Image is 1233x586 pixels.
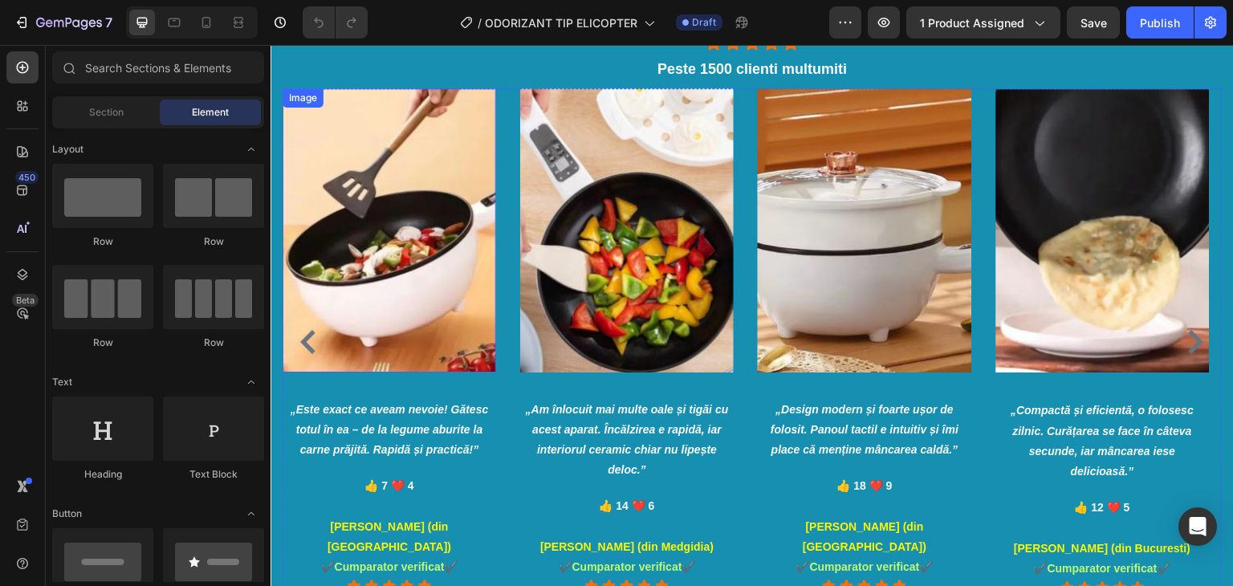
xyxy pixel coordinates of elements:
[52,336,153,350] div: Row
[12,294,39,307] div: Beta
[163,467,264,482] div: Text Block
[1140,14,1180,31] div: Publish
[487,43,701,327] img: Alt Image
[105,13,112,32] p: 7
[692,15,716,30] span: Draft
[52,142,83,157] span: Layout
[52,234,153,249] div: Row
[271,45,1233,586] iframe: Design area
[303,6,368,39] div: Undo/Redo
[52,507,82,521] span: Button
[526,515,663,528] strong: ✔️Cumparator verificat✔️
[744,497,921,510] strong: [PERSON_NAME] (din Bucuresti)
[238,369,264,395] span: Toggle open
[726,43,939,328] img: Alt Image
[906,6,1060,39] button: 1 product assigned
[1178,507,1217,546] div: Open Intercom Messenger
[920,14,1024,31] span: 1 product assigned
[1067,6,1120,39] button: Save
[913,284,938,310] button: Carousel Next Arrow
[500,358,688,411] i: „Design modern și foarte ușor de folosit. Panoul tactil e intuitiv și îmi place că menține mâncar...
[192,105,229,120] span: Element
[1126,6,1194,39] button: Publish
[6,6,120,39] button: 7
[52,375,72,389] span: Text
[163,336,264,350] div: Row
[52,51,264,83] input: Search Sections & Elements
[89,105,124,120] span: Section
[741,359,924,433] i: „Compactă și eficientă, o folosesc zilnic. Curățarea se face în câteva secunde, iar mâncarea iese...
[489,431,699,451] p: 👍 18 ❤️ 9
[52,467,153,482] div: Heading
[478,14,482,31] span: /
[288,515,425,528] strong: ✔️Cumparator verificat✔️
[485,14,637,31] span: ODORIZANT TIP ELICOPTER
[238,501,264,527] span: Toggle open
[1080,16,1107,30] span: Save
[727,453,938,473] p: 👍 12 ❤️ 5
[238,136,264,162] span: Toggle open
[763,517,901,530] strong: ✔️Cumparator verificat✔️
[163,234,264,249] div: Row
[532,475,656,508] strong: [PERSON_NAME] (din [GEOGRAPHIC_DATA])
[15,171,39,184] div: 450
